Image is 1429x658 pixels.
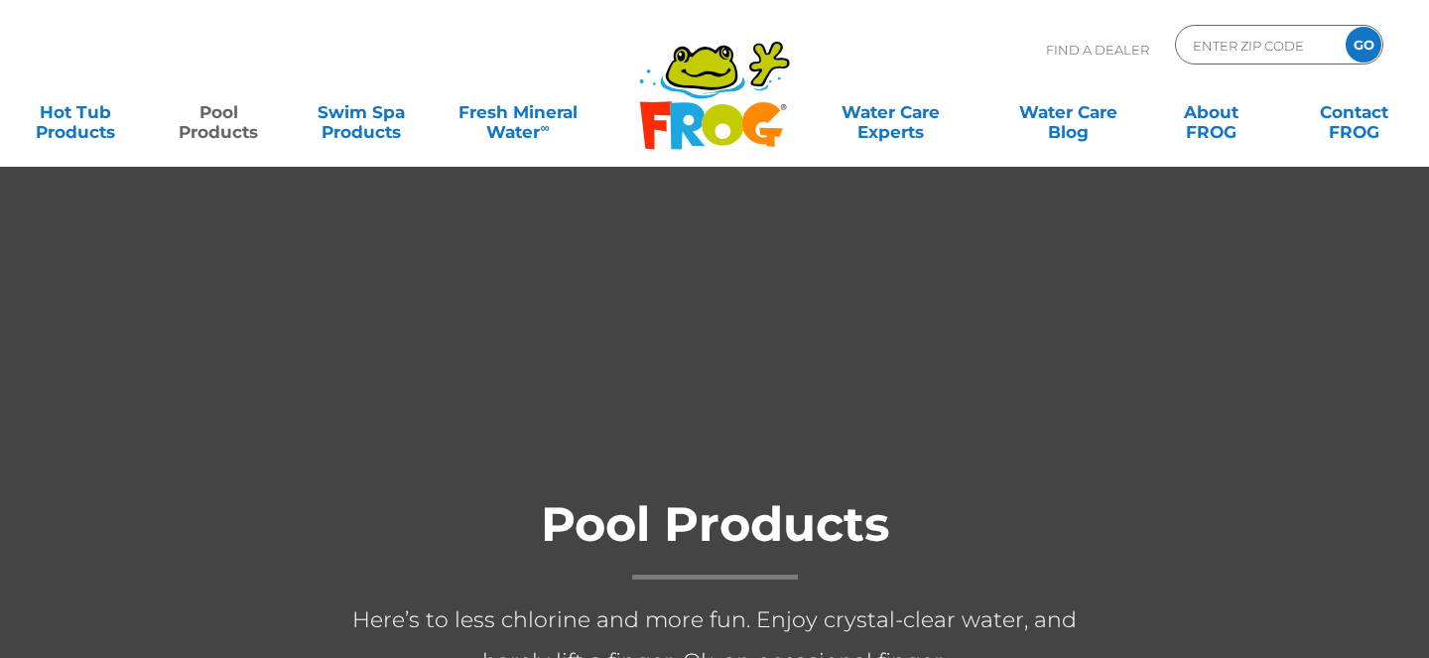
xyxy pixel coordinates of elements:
[1191,31,1325,60] input: Zip Code Form
[1298,92,1409,132] a: ContactFROG
[306,92,417,132] a: Swim SpaProducts
[1346,27,1381,63] input: GO
[318,498,1111,580] h1: Pool Products
[20,92,131,132] a: Hot TubProducts
[540,120,549,135] sup: ∞
[163,92,274,132] a: PoolProducts
[1012,92,1123,132] a: Water CareBlog
[800,92,980,132] a: Water CareExperts
[449,92,587,132] a: Fresh MineralWater∞
[1155,92,1266,132] a: AboutFROG
[1046,25,1149,74] p: Find A Dealer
